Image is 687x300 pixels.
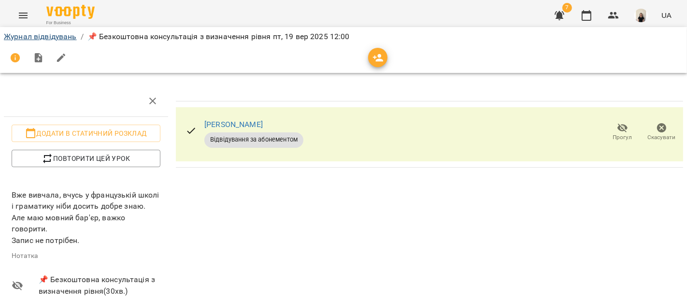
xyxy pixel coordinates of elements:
[46,5,95,19] img: Voopty Logo
[562,3,572,13] span: 7
[19,153,153,164] span: Повторити цей урок
[204,120,263,129] a: [PERSON_NAME]
[12,251,160,261] p: Нотатка
[46,20,95,26] span: For Business
[4,31,683,43] nav: breadcrumb
[4,32,77,41] a: Журнал відвідувань
[648,133,676,142] span: Скасувати
[39,274,160,297] span: 📌 Безкоштовна консультація з визначення рівня ( 30 хв. )
[12,125,160,142] button: Додати в статичний розклад
[661,10,672,20] span: UA
[204,135,303,144] span: Відвідування за абонементом
[81,31,84,43] li: /
[603,119,642,146] button: Прогул
[613,133,632,142] span: Прогул
[12,4,35,27] button: Menu
[87,31,350,43] p: 📌 Безкоштовна консультація з визначення рівня пт, 19 вер 2025 12:00
[19,128,153,139] span: Додати в статичний розклад
[658,6,675,24] button: UA
[12,150,160,167] button: Повторити цей урок
[634,9,648,22] img: a3bfcddf6556b8c8331b99a2d66cc7fb.png
[12,178,160,246] p: Вже вивчала, вчусь у французькій школі і граматику ніби досить добре знаю. Але маю мовний бар'єр,...
[642,119,681,146] button: Скасувати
